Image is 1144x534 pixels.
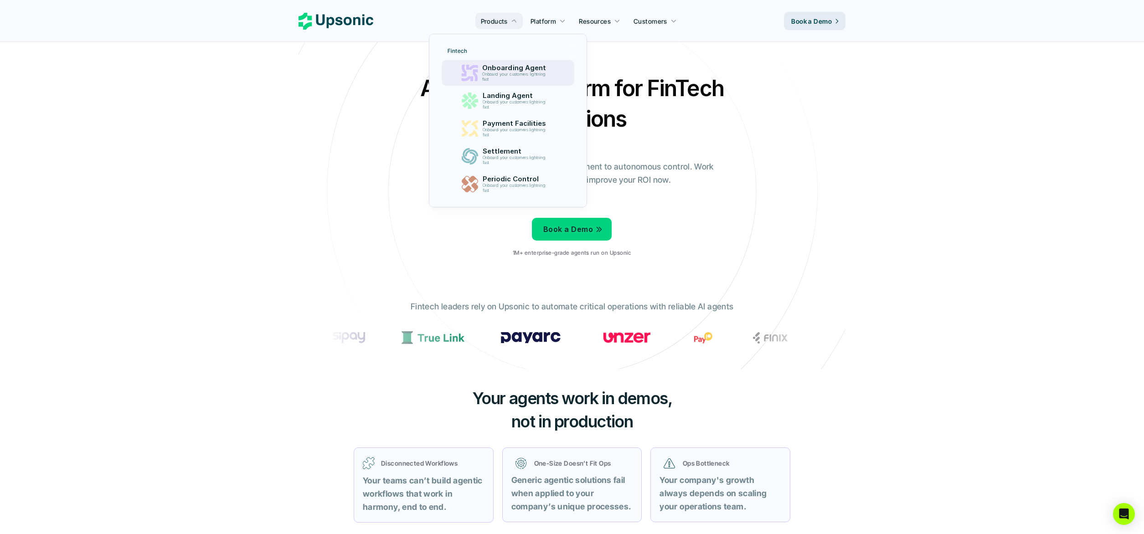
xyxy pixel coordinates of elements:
[475,13,523,29] a: Products
[534,458,629,468] p: One-Size Doesn’t Fit Ops
[1113,503,1135,525] div: Open Intercom Messenger
[442,60,574,86] a: Onboarding AgentOnboard your customers lightning fast
[791,16,832,26] p: Book a Demo
[531,16,556,26] p: Platform
[472,388,672,408] span: Your agents work in demos,
[511,475,631,511] strong: Generic agentic solutions fail when applied to your company’s unique processes.
[482,175,550,183] p: Periodic Control
[482,72,549,82] p: Onboard your customers lightning fast
[482,128,549,138] p: Onboard your customers lightning fast
[411,300,733,313] p: Fintech leaders rely on Upsonic to automate critical operations with reliable AI agents
[513,250,631,256] p: 1M+ enterprise-grade agents run on Upsonic
[481,16,508,26] p: Products
[363,476,484,512] strong: Your teams can’t build agentic workflows that work in harmony, end to end.
[482,92,550,100] p: Landing Agent
[482,100,549,110] p: Onboard your customers lightning fast
[442,116,574,141] a: Payment FacilitiesOnboard your customers lightning fast
[381,458,484,468] p: Disconnected Workflows
[511,411,633,431] span: not in production
[482,155,549,165] p: Onboard your customers lightning fast
[442,88,574,113] a: Landing AgentOnboard your customers lightning fast
[660,475,768,511] strong: Your company's growth always depends on scaling your operations team.
[683,458,778,468] p: Ops Bottleneck
[424,160,720,187] p: From onboarding to compliance to settlement to autonomous control. Work with %82 more efficiency ...
[482,183,549,193] p: Onboard your customers lightning fast
[784,12,845,30] a: Book a Demo
[412,73,732,134] h2: Agentic AI Platform for FinTech Operations
[634,16,667,26] p: Customers
[532,218,612,241] a: Book a Demo
[442,144,574,169] a: SettlementOnboard your customers lightning fast
[482,147,550,155] p: Settlement
[482,64,550,72] p: Onboarding Agent
[448,48,467,54] p: Fintech
[579,16,611,26] p: Resources
[442,171,574,197] a: Periodic ControlOnboard your customers lightning fast
[543,223,593,236] p: Book a Demo
[482,119,550,128] p: Payment Facilities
